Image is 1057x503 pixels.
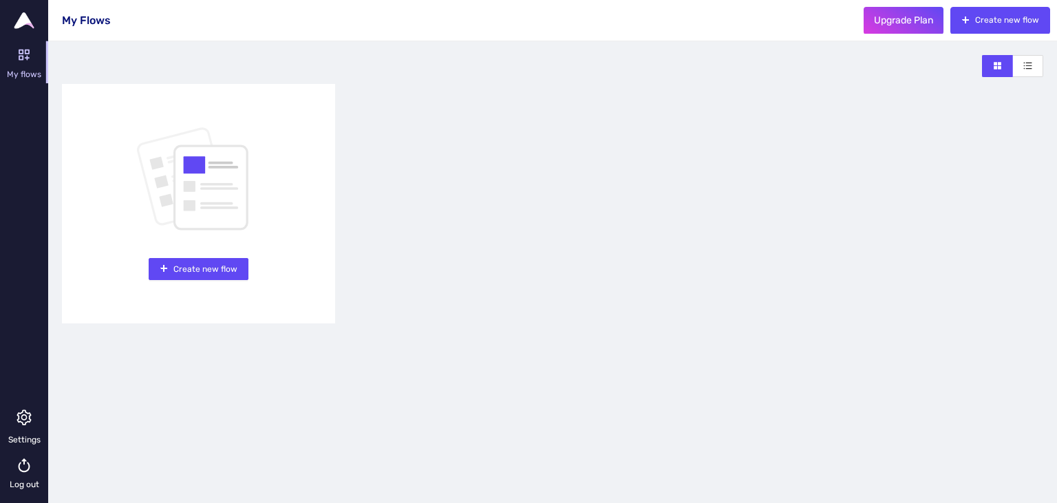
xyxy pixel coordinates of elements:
span: plus [961,16,970,25]
span: My Flows [62,14,111,27]
span: appstore [993,61,1002,70]
button: plusCreate new flow [149,258,248,280]
img: Upflowy logo [14,12,34,29]
span: Create new flow [975,14,1039,27]
button: Upgrade Plan [864,7,943,34]
span: Upgrade Plan [874,13,933,28]
button: plusCreate new flow [950,7,1050,34]
span: unordered-list [1023,61,1032,70]
span: Create new flow [173,263,237,276]
span: plus [160,264,168,274]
